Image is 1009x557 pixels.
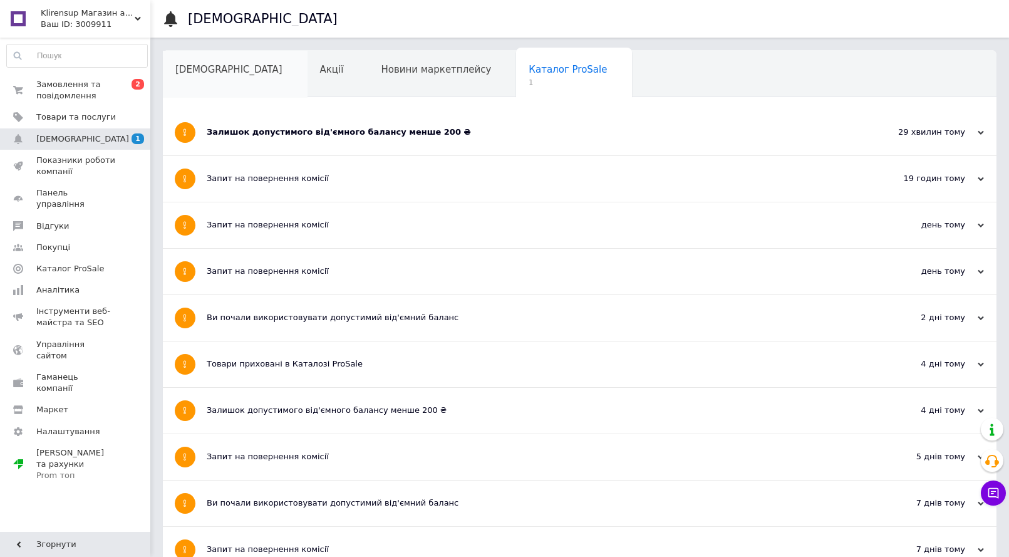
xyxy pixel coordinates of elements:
div: 29 хвилин тому [859,127,984,138]
span: Інструменти веб-майстра та SEO [36,306,116,328]
span: Klirensup Магазин автотоварів [41,8,135,19]
div: Товари приховані в Каталозі ProSale [207,358,859,370]
div: 19 годин тому [859,173,984,184]
div: день тому [859,219,984,231]
span: 1 [529,78,607,87]
span: Управління сайтом [36,339,116,362]
span: Каталог ProSale [529,64,607,75]
span: 1 [132,133,144,144]
div: 4 дні тому [859,358,984,370]
div: Ви почали використовувати допустимий від'ємний баланс [207,497,859,509]
div: Ви почали використовувати допустимий від'ємний баланс [207,312,859,323]
h1: [DEMOGRAPHIC_DATA] [188,11,338,26]
div: Запит на повернення комісії [207,544,859,555]
span: Показники роботи компанії [36,155,116,177]
span: Товари та послуги [36,112,116,123]
span: Замовлення та повідомлення [36,79,116,102]
span: Відгуки [36,221,69,232]
div: Запит на повернення комісії [207,451,859,462]
span: Каталог ProSale [36,263,104,274]
div: Запит на повернення комісії [207,173,859,184]
div: Запит на повернення комісії [207,219,859,231]
span: Акції [320,64,344,75]
div: день тому [859,266,984,277]
div: Залишок допустимого від'ємного балансу менше 200 ₴ [207,405,859,416]
input: Пошук [7,44,147,67]
button: Чат з покупцем [981,481,1006,506]
span: [DEMOGRAPHIC_DATA] [175,64,282,75]
div: Ваш ID: 3009911 [41,19,150,30]
div: 5 днів тому [859,451,984,462]
span: [DEMOGRAPHIC_DATA] [36,133,129,145]
span: Маркет [36,404,68,415]
span: Налаштування [36,426,100,437]
div: Запит на повернення комісії [207,266,859,277]
span: Новини маркетплейсу [381,64,491,75]
div: Prom топ [36,470,116,481]
span: Гаманець компанії [36,372,116,394]
div: 2 дні тому [859,312,984,323]
span: 2 [132,79,144,90]
div: Залишок допустимого від'ємного балансу менше 200 ₴ [207,127,859,138]
span: Аналітика [36,284,80,296]
span: Панель управління [36,187,116,210]
span: Покупці [36,242,70,253]
div: 7 днів тому [859,544,984,555]
div: 7 днів тому [859,497,984,509]
div: 4 дні тому [859,405,984,416]
span: [PERSON_NAME] та рахунки [36,447,116,482]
